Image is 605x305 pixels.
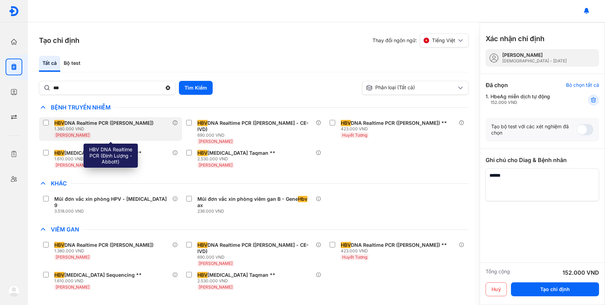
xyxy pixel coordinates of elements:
div: 2.530.000 VND [197,156,278,162]
span: HBV [197,150,207,156]
div: 1.380.000 VND [54,126,156,132]
div: Ghi chú cho Diag & Bệnh nhân [486,156,599,164]
div: Đã chọn [486,81,508,89]
div: 423.000 VND [341,126,450,132]
div: DNA Realtime PCR ([PERSON_NAME] - CE-IVD) [197,120,313,132]
button: Tạo chỉ định [511,282,599,296]
div: Bộ test [60,56,84,72]
span: Khác [47,180,70,187]
div: [DEMOGRAPHIC_DATA] - [DATE] [502,58,567,64]
div: Bỏ chọn tất cả [566,82,599,88]
span: HBV [54,272,64,278]
span: Huyết Tương [342,132,367,138]
h3: Xác nhận chỉ định [486,34,544,44]
div: 1. [486,93,571,105]
span: HBV [54,242,64,248]
span: [PERSON_NAME] [199,162,233,168]
span: Tiếng Việt [432,37,455,44]
div: 152.000 VND [563,268,599,277]
div: 2.530.000 VND [197,278,278,284]
div: Thay đổi ngôn ngữ: [372,33,469,47]
button: Huỷ [486,282,507,296]
img: logo [9,6,19,16]
div: Phân loại (Tất cả) [366,84,457,91]
span: Viêm Gan [47,226,82,233]
span: Bệnh Truyền Nhiễm [47,104,114,111]
span: [PERSON_NAME] [56,132,89,138]
div: DNA Realtime PCR ([PERSON_NAME]) ** [341,120,447,126]
div: 423.000 VND [341,248,450,254]
div: [MEDICAL_DATA] Taqman ** [197,272,275,278]
div: DNA Realtime PCR ([PERSON_NAME]) [54,120,154,126]
span: HBV [54,120,64,126]
div: DNA Realtime PCR ([PERSON_NAME]) ** [341,242,447,248]
div: 690.000 VND [197,254,315,260]
div: Tạo bộ test với các xét nghiệm đã chọn [491,123,577,136]
div: 236.000 VND [197,208,315,214]
div: [MEDICAL_DATA] Sequencing ** [54,150,142,156]
span: HBV [197,242,207,248]
span: HBV [54,150,64,156]
span: [PERSON_NAME] [56,162,89,168]
span: HBV [341,120,351,126]
div: 690.000 VND [197,132,315,138]
span: [PERSON_NAME] [199,261,233,266]
span: [PERSON_NAME] [199,284,233,290]
div: [MEDICAL_DATA] Taqman ** [197,150,275,156]
img: logo [8,285,19,297]
div: [PERSON_NAME] [502,52,567,58]
span: HBV [197,272,207,278]
div: Mũi đơn vắc xin phòng viêm gan B - Gene ax [197,196,313,208]
span: HBV [341,242,351,248]
span: [PERSON_NAME] [199,139,233,144]
div: DNA Realtime PCR ([PERSON_NAME]) [54,242,154,248]
span: [PERSON_NAME] [56,284,89,290]
div: Tất cả [39,56,60,72]
h3: Tạo chỉ định [39,36,79,45]
span: Huyết Tương [342,254,367,260]
div: HbeAg miễn dịch tự động [490,93,550,105]
div: 152.000 VND [490,100,550,105]
span: [PERSON_NAME] [56,254,89,260]
div: DNA Realtime PCR ([PERSON_NAME] - CE-IVD) [197,242,313,254]
span: Hbv [298,196,307,202]
div: 1.610.000 VND [54,156,144,162]
div: Tổng cộng [486,268,510,277]
div: [MEDICAL_DATA] Sequencing ** [54,272,142,278]
div: Mũi đơn vắc xin phòng HPV - [MEDICAL_DATA] 9 [54,196,170,208]
div: 1.380.000 VND [54,248,156,254]
button: Tìm Kiếm [179,81,213,95]
div: 3.518.000 VND [54,208,172,214]
span: HBV [197,120,207,126]
div: 1.610.000 VND [54,278,144,284]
